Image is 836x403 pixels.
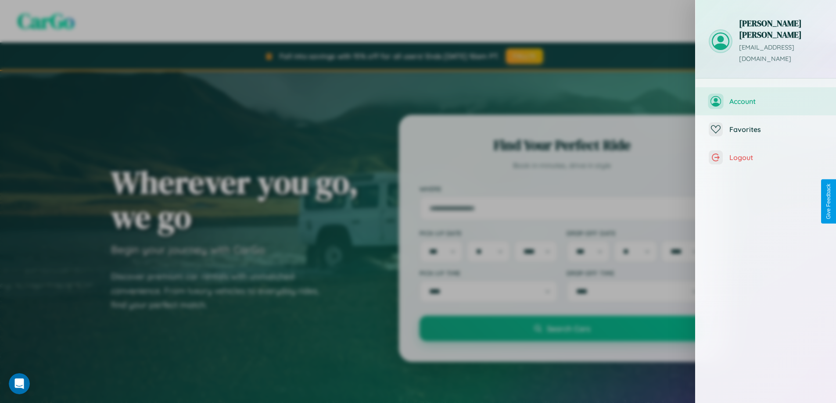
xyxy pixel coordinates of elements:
[739,42,823,65] p: [EMAIL_ADDRESS][DOMAIN_NAME]
[696,143,836,171] button: Logout
[729,97,823,106] span: Account
[9,373,30,394] iframe: Intercom live chat
[729,153,823,162] span: Logout
[739,18,823,40] h3: [PERSON_NAME] [PERSON_NAME]
[729,125,823,134] span: Favorites
[825,184,832,219] div: Give Feedback
[696,87,836,115] button: Account
[696,115,836,143] button: Favorites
